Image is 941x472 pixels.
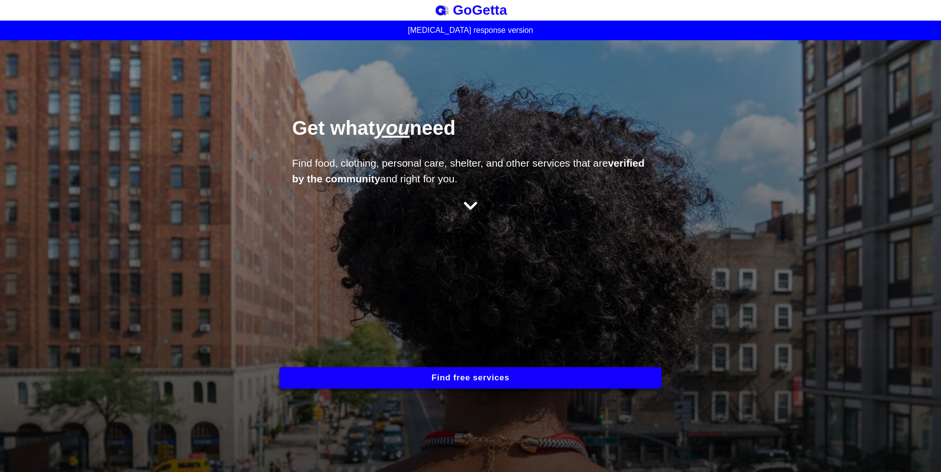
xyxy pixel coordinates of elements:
[279,373,662,382] a: Find free services
[292,116,654,151] h1: Get what need
[292,155,649,186] p: Find food, clothing, personal care, shelter, and other services that are and right for you.
[279,367,662,389] button: Find free services
[292,157,644,184] strong: verified by the community
[375,117,410,139] span: you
